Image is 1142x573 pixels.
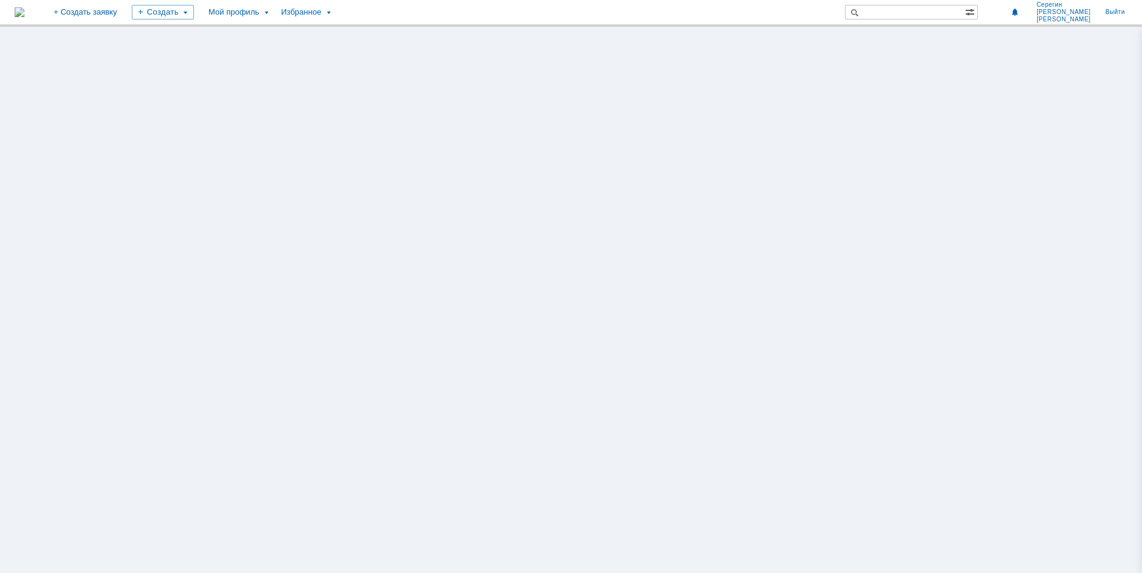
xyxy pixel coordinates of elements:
[132,5,194,20] div: Создать
[1036,1,1091,9] span: Серегин
[965,5,977,17] span: Расширенный поиск
[15,7,24,17] img: logo
[1036,16,1091,23] span: [PERSON_NAME]
[1036,9,1091,16] span: [PERSON_NAME]
[15,7,24,17] a: Перейти на домашнюю страницу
